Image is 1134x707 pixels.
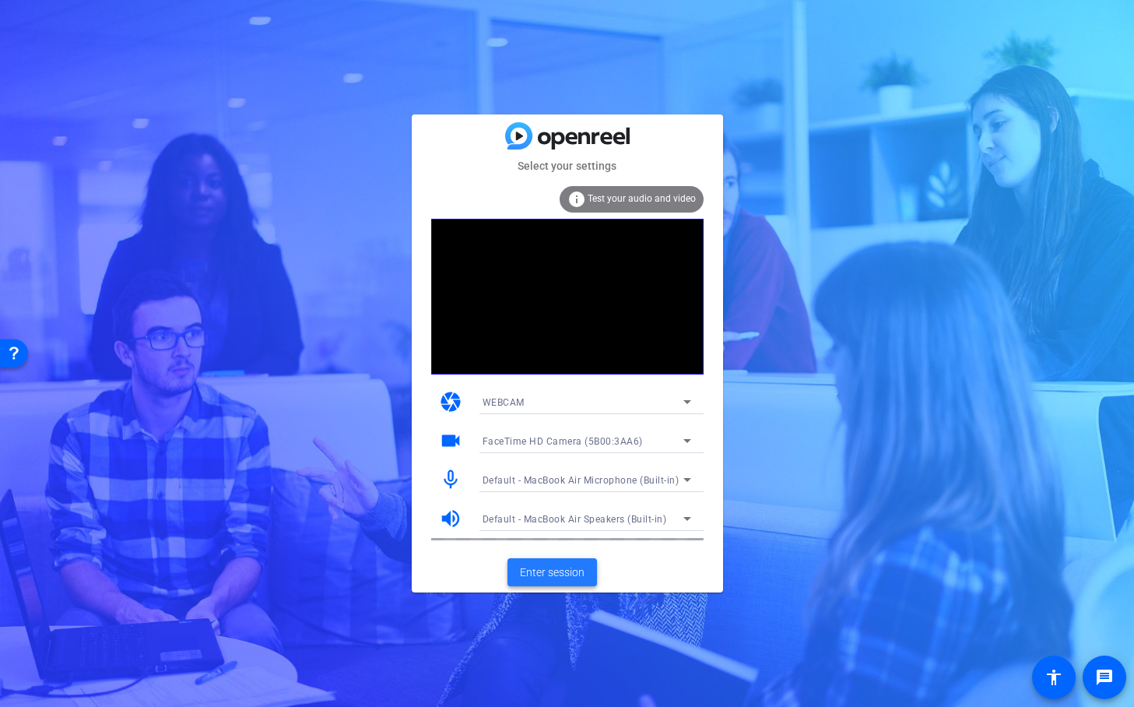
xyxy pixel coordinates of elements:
mat-icon: accessibility [1044,668,1063,687]
img: blue-gradient.svg [505,122,630,149]
span: FaceTime HD Camera (5B00:3AA6) [483,436,643,447]
span: Default - MacBook Air Microphone (Built-in) [483,475,679,486]
span: WEBCAM [483,397,525,408]
mat-icon: info [567,190,586,209]
span: Enter session [520,565,585,581]
mat-icon: volume_up [439,507,462,530]
span: Default - MacBook Air Speakers (Built-in) [483,514,667,525]
mat-icon: message [1095,668,1114,687]
mat-icon: camera [439,390,462,413]
span: Test your audio and video [588,193,696,204]
button: Enter session [507,558,597,586]
mat-icon: mic_none [439,468,462,491]
mat-card-subtitle: Select your settings [412,157,723,174]
mat-icon: videocam [439,429,462,452]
